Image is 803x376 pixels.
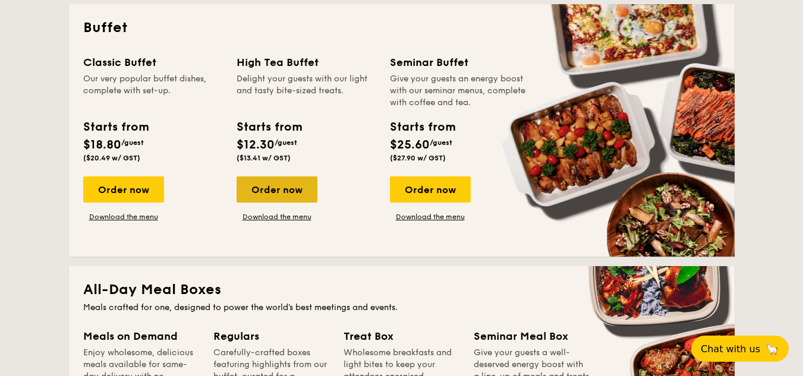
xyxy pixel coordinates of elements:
[237,138,275,152] span: $12.30
[390,73,529,109] div: Give your guests an energy boost with our seminar menus, complete with coffee and tea.
[430,138,452,147] span: /guest
[237,176,317,203] div: Order now
[83,54,222,71] div: Classic Buffet
[83,18,720,37] h2: Buffet
[237,73,376,109] div: Delight your guests with our light and tasty bite-sized treats.
[390,212,471,222] a: Download the menu
[237,154,291,162] span: ($13.41 w/ GST)
[390,176,471,203] div: Order now
[691,336,789,362] button: Chat with us🦙
[83,176,164,203] div: Order now
[83,118,148,136] div: Starts from
[83,138,121,152] span: $18.80
[83,280,720,299] h2: All-Day Meal Boxes
[83,154,140,162] span: ($20.49 w/ GST)
[701,343,760,355] span: Chat with us
[390,118,455,136] div: Starts from
[275,138,297,147] span: /guest
[83,302,720,314] div: Meals crafted for one, designed to power the world's best meetings and events.
[390,54,529,71] div: Seminar Buffet
[83,328,199,345] div: Meals on Demand
[237,212,317,222] a: Download the menu
[390,154,446,162] span: ($27.90 w/ GST)
[474,328,590,345] div: Seminar Meal Box
[237,54,376,71] div: High Tea Buffet
[765,342,779,356] span: 🦙
[121,138,144,147] span: /guest
[344,328,459,345] div: Treat Box
[83,212,164,222] a: Download the menu
[390,138,430,152] span: $25.60
[83,73,222,109] div: Our very popular buffet dishes, complete with set-up.
[237,118,301,136] div: Starts from
[213,328,329,345] div: Regulars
